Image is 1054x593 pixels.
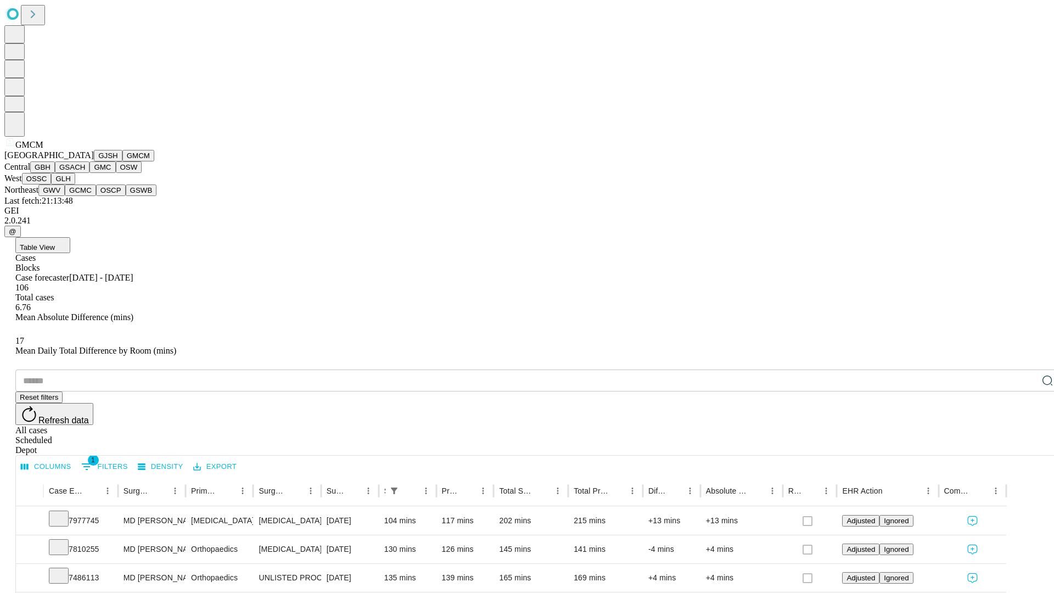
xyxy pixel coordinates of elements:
[69,273,133,282] span: [DATE] - [DATE]
[122,150,154,161] button: GMCM
[88,455,99,466] span: 1
[259,535,315,563] div: [MEDICAL_DATA] [MEDICAL_DATA]
[574,535,637,563] div: 141 mins
[327,486,344,495] div: Surgery Date
[499,564,563,592] div: 165 mins
[18,458,74,475] button: Select columns
[124,535,180,563] div: MD [PERSON_NAME] [PERSON_NAME] Md
[574,486,608,495] div: Total Predicted Duration
[259,507,315,535] div: [MEDICAL_DATA]
[442,507,489,535] div: 117 mins
[30,161,55,173] button: GBH
[418,483,434,499] button: Menu
[15,237,70,253] button: Table View
[21,540,38,560] button: Expand
[4,162,30,171] span: Central
[15,403,93,425] button: Refresh data
[384,507,431,535] div: 104 mins
[327,507,373,535] div: [DATE]
[921,483,936,499] button: Menu
[20,243,55,251] span: Table View
[879,515,913,527] button: Ignored
[944,486,972,495] div: Comments
[116,161,142,173] button: OSW
[749,483,765,499] button: Sort
[706,486,748,495] div: Absolute Difference
[499,486,534,495] div: Total Scheduled Duration
[403,483,418,499] button: Sort
[4,185,38,194] span: Northeast
[499,507,563,535] div: 202 mins
[386,483,402,499] button: Show filters
[988,483,1003,499] button: Menu
[609,483,625,499] button: Sort
[124,507,180,535] div: MD [PERSON_NAME] [PERSON_NAME] Md
[4,206,1050,216] div: GEI
[259,564,315,592] div: UNLISTED PROCEDURE PELVIS OR HIP JOINT
[220,483,235,499] button: Sort
[15,140,43,149] span: GMCM
[4,226,21,237] button: @
[100,483,115,499] button: Menu
[842,544,879,555] button: Adjusted
[65,184,96,196] button: GCMC
[842,572,879,584] button: Adjusted
[49,564,113,592] div: 7486113
[682,483,698,499] button: Menu
[191,535,248,563] div: Orthopaedics
[191,564,248,592] div: Orthopaedics
[85,483,100,499] button: Sort
[765,483,780,499] button: Menu
[384,486,385,495] div: Scheduled In Room Duration
[475,483,491,499] button: Menu
[55,161,89,173] button: GSACH
[21,512,38,531] button: Expand
[846,545,875,553] span: Adjusted
[124,564,180,592] div: MD [PERSON_NAME] [PERSON_NAME] Md
[648,486,666,495] div: Difference
[126,184,157,196] button: GSWB
[288,483,303,499] button: Sort
[973,483,988,499] button: Sort
[15,303,31,312] span: 6.76
[842,515,879,527] button: Adjusted
[303,483,318,499] button: Menu
[648,535,695,563] div: -4 mins
[49,535,113,563] div: 7810255
[846,574,875,582] span: Adjusted
[167,483,183,499] button: Menu
[667,483,682,499] button: Sort
[361,483,376,499] button: Menu
[15,336,24,345] span: 17
[15,293,54,302] span: Total cases
[51,173,75,184] button: GLH
[15,312,133,322] span: Mean Absolute Difference (mins)
[879,572,913,584] button: Ignored
[574,564,637,592] div: 169 mins
[4,150,94,160] span: [GEOGRAPHIC_DATA]
[442,564,489,592] div: 139 mins
[706,507,777,535] div: +13 mins
[788,486,803,495] div: Resolved in EHR
[884,517,909,525] span: Ignored
[190,458,239,475] button: Export
[706,535,777,563] div: +4 mins
[21,569,38,588] button: Expand
[94,150,122,161] button: GJSH
[803,483,818,499] button: Sort
[191,507,248,535] div: [MEDICAL_DATA]
[818,483,834,499] button: Menu
[4,174,22,183] span: West
[648,564,695,592] div: +4 mins
[4,216,1050,226] div: 2.0.241
[9,227,16,236] span: @
[706,564,777,592] div: +4 mins
[152,483,167,499] button: Sort
[15,391,63,403] button: Reset filters
[384,564,431,592] div: 135 mins
[460,483,475,499] button: Sort
[15,273,69,282] span: Case forecaster
[550,483,565,499] button: Menu
[259,486,286,495] div: Surgery Name
[884,545,909,553] span: Ignored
